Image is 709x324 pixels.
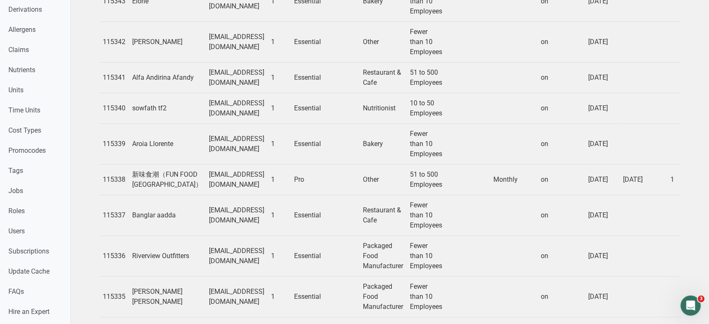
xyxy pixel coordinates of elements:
td: Restaurant & Cafe [360,195,407,235]
td: Essential [291,195,325,235]
td: [EMAIL_ADDRESS][DOMAIN_NAME] [206,195,268,235]
td: 10 to 50 Employees [407,93,446,123]
td: [DATE] [585,21,620,62]
td: Fewer than 10 Employees [407,195,446,235]
td: [EMAIL_ADDRESS][DOMAIN_NAME] [206,164,268,195]
td: Essential [291,235,325,276]
td: Essential [291,62,325,93]
td: [DATE] [620,164,667,195]
span: 3 [698,295,704,302]
td: on [537,195,585,235]
td: Nutritionist [360,93,407,123]
td: Alfa Andirina Afandy [129,62,206,93]
td: 1 [268,235,291,276]
td: 115337 [99,195,129,235]
td: [DATE] [585,235,620,276]
td: Fewer than 10 Employees [407,123,446,164]
td: 1 [268,21,291,62]
td: [EMAIL_ADDRESS][DOMAIN_NAME] [206,235,268,276]
td: Essential [291,93,325,123]
td: on [537,123,585,164]
td: [EMAIL_ADDRESS][DOMAIN_NAME] [206,21,268,62]
td: 115335 [99,276,129,317]
td: 115340 [99,93,129,123]
td: 51 to 500 Employees [407,164,446,195]
td: 新味食潮（FUN FOOD [GEOGRAPHIC_DATA]） [129,164,206,195]
td: 115339 [99,123,129,164]
td: 51 to 500 Employees [407,62,446,93]
td: [PERSON_NAME] [PERSON_NAME] [129,276,206,317]
td: 115342 [99,21,129,62]
td: Essential [291,123,325,164]
td: Riverview Outfitters [129,235,206,276]
td: on [537,62,585,93]
td: [DATE] [585,62,620,93]
td: [DATE] [585,93,620,123]
td: Monthly [490,164,537,195]
td: [EMAIL_ADDRESS][DOMAIN_NAME] [206,62,268,93]
td: 1 [268,93,291,123]
td: Restaurant & Cafe [360,62,407,93]
td: Bakery [360,123,407,164]
td: [DATE] [585,195,620,235]
td: 1 [268,195,291,235]
td: Aroia Llorente [129,123,206,164]
td: Banglar aadda [129,195,206,235]
td: Fewer than 10 Employees [407,21,446,62]
td: sowfath tf2 [129,93,206,123]
td: on [537,164,585,195]
td: 1 [268,123,291,164]
td: on [537,235,585,276]
td: Essential [291,21,325,62]
td: Fewer than 10 Employees [407,276,446,317]
td: Packaged Food Manufacturer [360,276,407,317]
td: 1 [268,62,291,93]
td: [DATE] [585,123,620,164]
td: Packaged Food Manufacturer [360,235,407,276]
td: on [537,93,585,123]
td: Other [360,21,407,62]
td: 115338 [99,164,129,195]
td: on [537,21,585,62]
td: Fewer than 10 Employees [407,235,446,276]
td: [EMAIL_ADDRESS][DOMAIN_NAME] [206,93,268,123]
td: 115341 [99,62,129,93]
td: on [537,276,585,317]
td: Essential [291,276,325,317]
td: 1 [268,276,291,317]
iframe: Intercom live chat [680,295,701,316]
td: [EMAIL_ADDRESS][DOMAIN_NAME] [206,123,268,164]
td: 1 [268,164,291,195]
td: Pro [291,164,325,195]
td: [PERSON_NAME] [129,21,206,62]
td: [EMAIL_ADDRESS][DOMAIN_NAME] [206,276,268,317]
td: [DATE] [585,276,620,317]
td: [DATE] [585,164,620,195]
td: 115336 [99,235,129,276]
td: Other [360,164,407,195]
